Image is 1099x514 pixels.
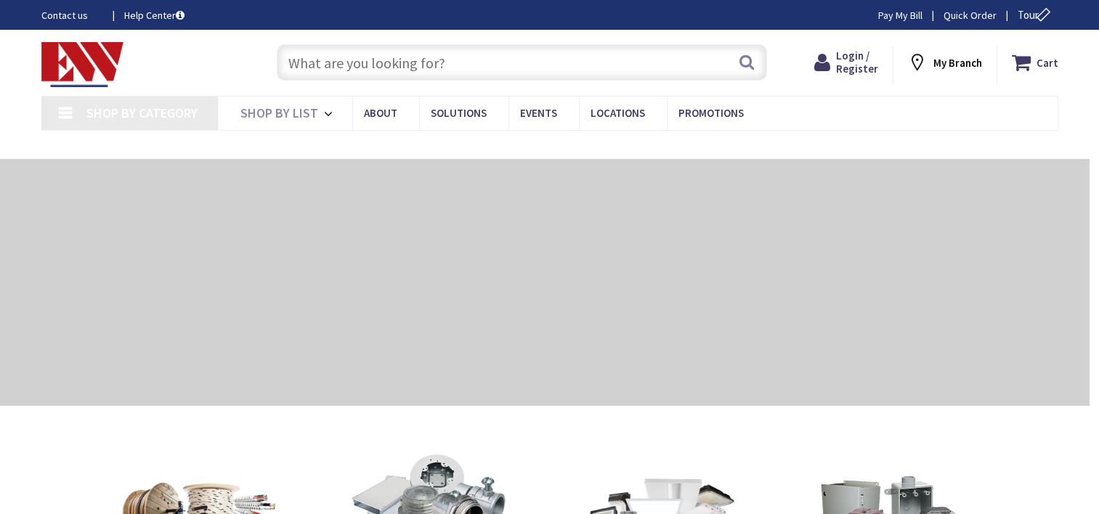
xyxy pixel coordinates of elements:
[277,44,767,81] input: What are you looking for?
[678,106,744,120] span: Promotions
[431,106,487,120] span: Solutions
[124,8,184,23] a: Help Center
[814,49,878,76] a: Login / Register
[86,105,198,121] span: Shop By Category
[1018,8,1055,22] span: Tour
[520,106,557,120] span: Events
[944,8,997,23] a: Quick Order
[41,8,101,23] a: Contact us
[240,105,318,121] span: Shop By List
[836,49,878,76] span: Login / Register
[878,8,922,23] a: Pay My Bill
[1012,49,1058,76] a: Cart
[41,42,124,87] img: Electrical Wholesalers, Inc.
[933,56,982,70] strong: My Branch
[1037,49,1058,76] strong: Cart
[591,106,645,120] span: Locations
[907,49,982,76] div: My Branch
[364,106,397,120] span: About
